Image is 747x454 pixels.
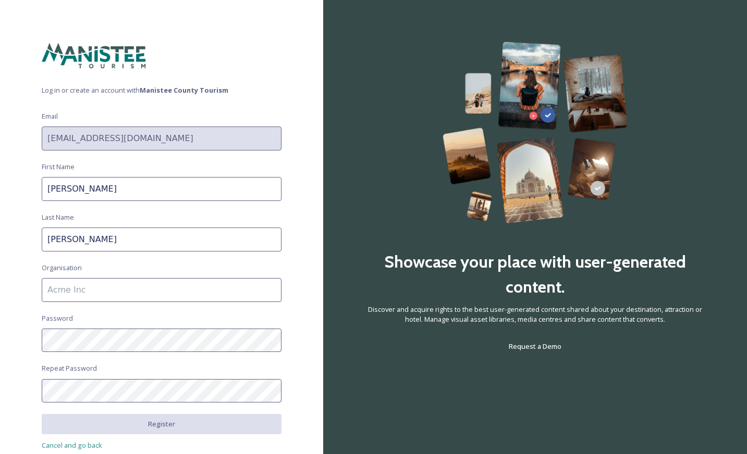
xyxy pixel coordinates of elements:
span: Cancel and go back [42,440,102,450]
img: manisteetourism-webheader.png [42,42,146,70]
span: Email [42,111,58,121]
span: Organisation [42,263,82,273]
a: Request a Demo [509,340,561,352]
span: Discover and acquire rights to the best user-generated content shared about your destination, att... [365,305,705,324]
span: Repeat Password [42,363,97,373]
input: john.doe@snapsea.io [42,127,281,150]
img: 63b42ca75bacad526042e722_Group%20154-p-800.png [443,42,628,223]
span: Password [42,313,73,323]
span: Last Name [42,212,74,222]
span: First Name [42,162,75,172]
h2: Showcase your place with user-generated content. [365,249,705,299]
span: Log in or create an account with [42,85,281,95]
span: Request a Demo [509,342,561,351]
button: Register [42,414,281,434]
input: Doe [42,228,281,251]
input: Acme Inc [42,278,281,302]
input: John [42,177,281,201]
strong: Manistee County Tourism [140,85,228,95]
